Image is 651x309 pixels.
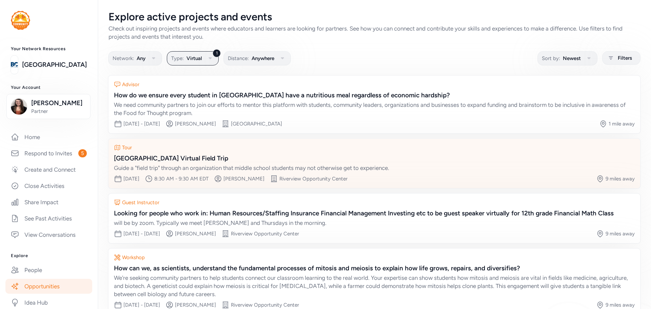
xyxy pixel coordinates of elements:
[6,94,91,119] button: [PERSON_NAME]Partner
[114,274,635,298] div: We're seeking community partners to help students connect our classroom learning to the real worl...
[223,175,264,182] div: [PERSON_NAME]
[606,302,635,308] div: 9 miles away
[231,120,282,127] div: [GEOGRAPHIC_DATA]
[31,98,86,108] span: [PERSON_NAME]
[5,162,92,177] a: Create and Connect
[606,175,635,182] div: 9 miles away
[231,302,299,308] div: Riverview Opportunity Center
[11,46,87,52] h3: Your Network Resources
[213,49,221,57] div: 1
[175,120,216,127] div: [PERSON_NAME]
[78,149,87,157] span: 5
[11,57,18,72] img: logo
[228,54,249,62] span: Distance:
[618,54,632,62] span: Filters
[5,263,92,277] a: People
[108,51,162,65] button: Network:Any
[223,51,291,65] button: Distance:Anywhere
[5,279,92,294] a: Opportunities
[137,54,145,62] span: Any
[231,230,299,237] div: Riverview Opportunity Center
[114,154,635,163] div: [GEOGRAPHIC_DATA] Virtual Field Trip
[123,175,139,182] div: [DATE]
[122,199,159,206] div: Guest Instructor
[11,253,87,258] h3: Explore
[113,54,134,62] span: Network:
[5,195,92,210] a: Share Impact
[114,91,635,100] div: How do we ensure every student in [GEOGRAPHIC_DATA] have a nutritious meal regardless of economic...
[279,175,348,182] div: Riverview Opportunity Center
[563,54,581,62] span: Newest
[114,264,635,273] div: How can we, as scientists, understand the fundamental processes of mitosis and meiosis to explain...
[5,130,92,144] a: Home
[31,108,86,115] span: Partner
[175,302,216,308] div: [PERSON_NAME]
[108,11,640,23] div: Explore active projects and events
[123,230,160,237] div: [DATE] - [DATE]
[114,209,635,218] div: Looking for people who work in: Human Resources/Staffing Insurance Financial Management Investing...
[123,302,160,308] div: [DATE] - [DATE]
[5,227,92,242] a: View Conversations
[5,178,92,193] a: Close Activities
[175,230,216,237] div: [PERSON_NAME]
[154,175,209,182] div: 8:30 AM - 9:30 AM EDT
[122,81,139,88] div: Advisor
[11,11,30,30] img: logo
[114,164,635,172] div: Guide a "field trip" through an organization that middle school students may not otherwise get to...
[114,219,635,227] div: will be by zoom. Typically we meet [PERSON_NAME] and Thursdays in the morning.
[542,54,560,62] span: Sort by:
[609,120,635,127] div: 1 mile away
[5,146,92,161] a: Respond to Invites5
[5,211,92,226] a: See Past Activities
[11,85,87,90] h3: Your Account
[123,120,160,127] div: [DATE] - [DATE]
[122,254,145,261] div: Workshop
[22,60,87,70] a: [GEOGRAPHIC_DATA]
[108,24,640,41] div: Check out inspiring projects and events where educators and learners are looking for partners. Se...
[114,101,635,117] div: We need community partners to join our efforts to mentor this platform with students, community l...
[537,51,597,65] button: Sort by:Newest
[171,54,184,62] span: Type:
[167,51,219,65] button: 1Type:Virtual
[252,54,274,62] span: Anywhere
[606,230,635,237] div: 9 miles away
[186,54,202,62] span: Virtual
[122,144,132,151] div: Tour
